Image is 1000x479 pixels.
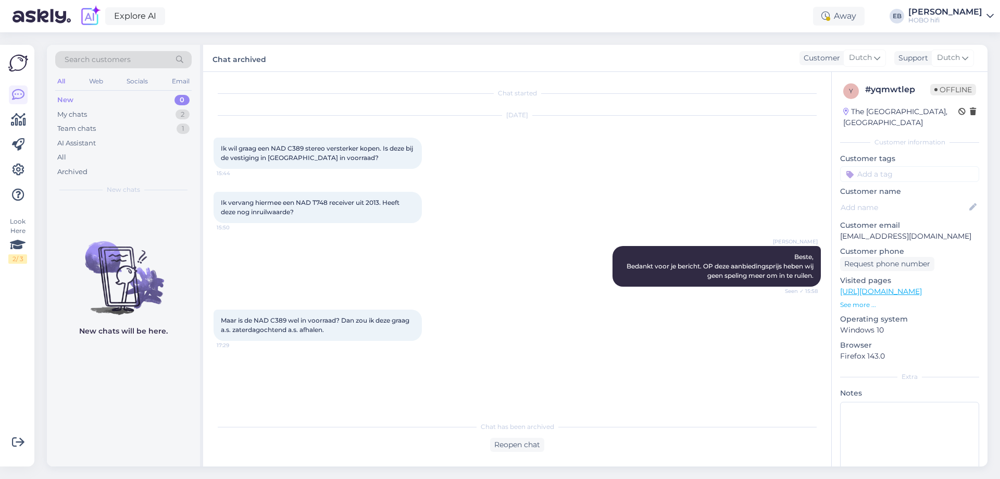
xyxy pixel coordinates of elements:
p: Customer name [840,186,979,197]
div: Team chats [57,124,96,134]
div: EB [890,9,904,23]
div: AI Assistant [57,138,96,149]
div: Email [170,75,192,88]
span: Seen ✓ 15:58 [779,287,818,295]
div: Customer [799,53,840,64]
div: My chats [57,109,87,120]
div: Request phone number [840,257,934,271]
p: Customer phone [840,246,979,257]
a: [PERSON_NAME]HOBO hifi [908,8,994,24]
div: 1 [177,124,190,134]
div: 0 [174,95,190,105]
span: Beste, Bedankt voor je bericht. OP deze aanbiedingsprijs heben wij geen speling meer om in te rui... [627,253,815,279]
div: 2 / 3 [8,254,27,264]
div: Archived [57,167,87,177]
p: [EMAIL_ADDRESS][DOMAIN_NAME] [840,231,979,242]
div: [PERSON_NAME] [908,8,982,16]
img: Askly Logo [8,53,28,73]
span: 17:29 [217,341,256,349]
label: Chat archived [213,51,266,65]
div: Chat started [214,89,821,98]
div: Reopen chat [490,438,544,452]
div: Web [87,75,105,88]
p: Windows 10 [840,325,979,336]
input: Add name [841,202,967,213]
span: y [849,87,853,95]
span: Chat has been archived [481,422,554,432]
div: # yqmwtlep [865,83,930,96]
span: 15:44 [217,169,256,177]
span: Search customers [65,54,131,65]
div: Extra [840,372,979,382]
span: Dutch [849,52,872,64]
img: No chats [47,223,200,316]
p: Operating system [840,314,979,325]
div: Away [813,7,865,26]
div: HOBO hifi [908,16,982,24]
span: Ik wil graag een NAD C389 stereo versterker kopen. Is deze bij de vestiging in [GEOGRAPHIC_DATA] ... [221,144,415,162]
p: Firefox 143.0 [840,351,979,362]
div: All [57,152,66,163]
p: New chats will be here. [79,326,168,337]
div: Socials [124,75,150,88]
div: Look Here [8,217,27,264]
span: 15:50 [217,224,256,231]
input: Add a tag [840,166,979,182]
span: Dutch [937,52,960,64]
p: Browser [840,340,979,351]
div: Customer information [840,138,979,147]
p: Customer tags [840,153,979,164]
span: Offline [930,84,976,95]
div: The [GEOGRAPHIC_DATA], [GEOGRAPHIC_DATA] [843,106,958,128]
p: See more ... [840,300,979,310]
div: New [57,95,73,105]
img: explore-ai [79,5,101,27]
p: Visited pages [840,275,979,286]
p: Notes [840,388,979,399]
div: [DATE] [214,110,821,120]
span: Maar is de NAD C389 wel in voorraad? Dan zou ik deze graag a.s. zaterdagochtend a.s. afhalen. [221,316,411,334]
p: Customer email [840,220,979,231]
a: Explore AI [105,7,165,25]
span: Ik vervang hiermee een NAD T748 receiver uit 2013. Heeft deze nog inruilwaarde? [221,199,401,216]
a: [URL][DOMAIN_NAME] [840,287,922,296]
div: All [55,75,67,88]
div: 2 [176,109,190,120]
div: Support [894,53,928,64]
span: [PERSON_NAME] [773,238,818,245]
span: New chats [107,185,140,194]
